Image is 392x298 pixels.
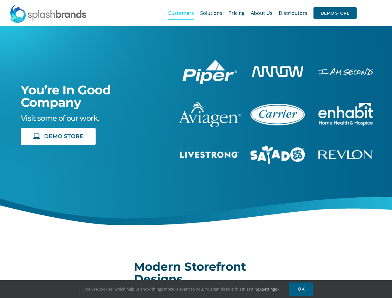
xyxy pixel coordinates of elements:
[180,151,239,157] a: livestrong-5E-website
[182,59,237,65] a: piper-White
[182,60,237,84] img: Piper Pilot Ship
[252,66,303,77] img: Arrow Store
[21,114,99,123] span: Visit some of our work.
[251,11,273,16] span: About Us
[250,146,305,164] img: Salad And Go Store
[228,3,245,23] a: Pricing
[318,149,373,156] a: revlon-flat-white
[79,286,279,292] span: Hi! We use cookies, which help us show things more relevant to you. You can disable this in setti...
[289,282,313,296] a: OK
[318,68,373,75] img: I Am Second Store
[279,3,307,23] a: Distributors
[318,150,373,159] img: Revlon
[318,102,373,109] a: enhabit-stacked-white
[21,82,111,110] span: You’re In Good Company
[250,104,305,125] img: Carrier Brand Store
[250,103,305,110] a: carrier-1B
[134,260,259,285] h2: Modern Storefront Designs
[250,145,305,151] a: sng-1C
[21,128,96,145] a: DEMO STORE
[318,103,373,126] img: Enhabit Gear Store
[313,3,357,23] a: DEMO STORE
[178,102,241,127] img: aviagen-1C
[228,11,245,16] span: Pricing
[200,11,222,16] span: Solutions
[279,11,307,16] span: Distributors
[44,133,83,140] span: DEMO STORE
[313,7,357,19] span: DEMO STORE
[168,3,357,23] nav: Main Menu
[180,151,239,158] img: Livestrong Store
[262,286,279,292] a: Settings
[9,4,87,23] img: SplashBrands.com Logo
[318,67,373,74] a: enhabit-stacked-white
[252,65,303,72] a: arrow-white
[168,11,194,16] span: Customers
[168,3,194,23] a: Customers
